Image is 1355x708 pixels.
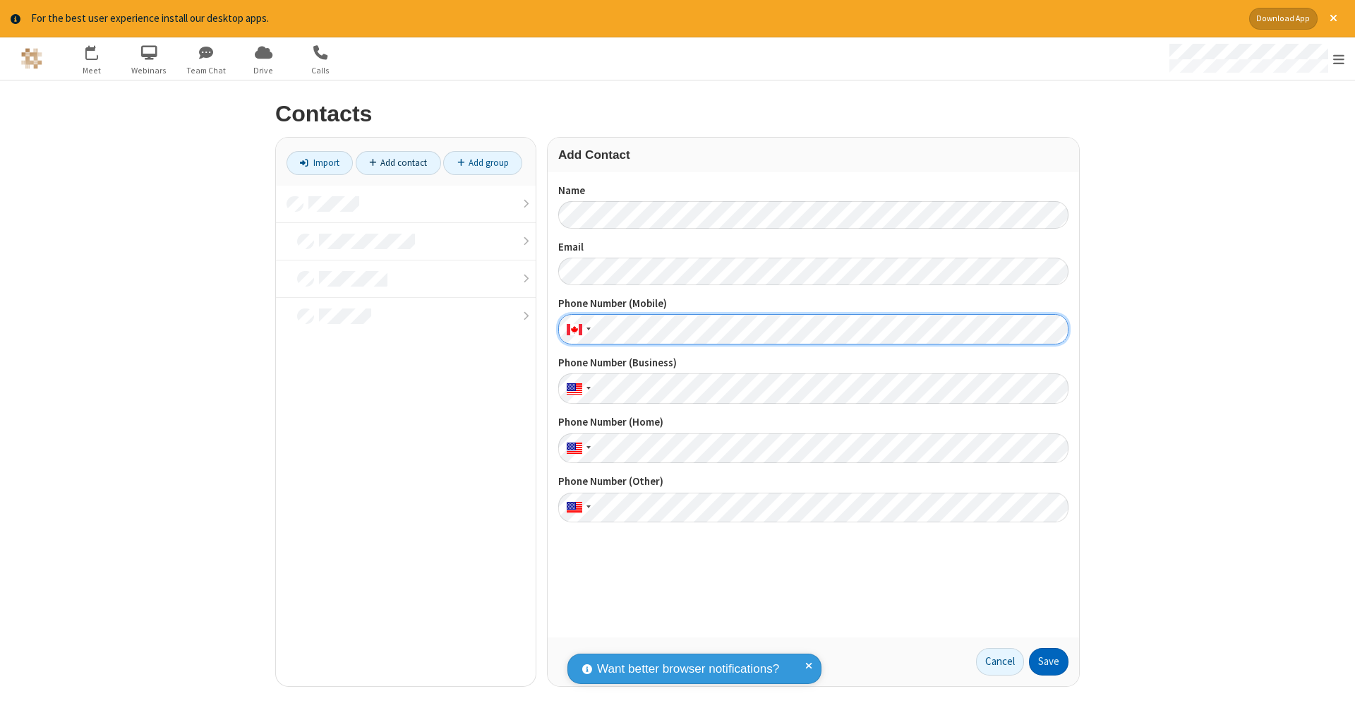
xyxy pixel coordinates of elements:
[558,493,595,523] div: United States: + 1
[558,296,1068,312] label: Phone Number (Mobile)
[558,183,1068,199] label: Name
[558,414,1068,431] label: Phone Number (Home)
[5,37,58,80] button: Logo
[31,11,1239,27] div: For the best user experience install our desktop apps.
[95,45,104,56] div: 7
[558,373,595,404] div: United States: + 1
[558,314,595,344] div: Canada: + 1
[123,64,176,77] span: Webinars
[287,151,353,175] a: Import
[66,64,119,77] span: Meet
[1249,8,1318,30] button: Download App
[558,148,1068,162] h3: Add Contact
[21,48,42,69] img: QA Selenium DO NOT DELETE OR CHANGE
[976,648,1024,676] a: Cancel
[1323,8,1344,30] button: Close alert
[180,64,233,77] span: Team Chat
[558,355,1068,371] label: Phone Number (Business)
[443,151,522,175] a: Add group
[294,64,347,77] span: Calls
[597,660,779,678] span: Want better browser notifications?
[558,239,1068,256] label: Email
[237,64,290,77] span: Drive
[558,474,1068,490] label: Phone Number (Other)
[1029,648,1068,676] button: Save
[275,102,1080,126] h2: Contacts
[558,433,595,464] div: United States: + 1
[1156,37,1355,80] div: Open menu
[356,151,441,175] a: Add contact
